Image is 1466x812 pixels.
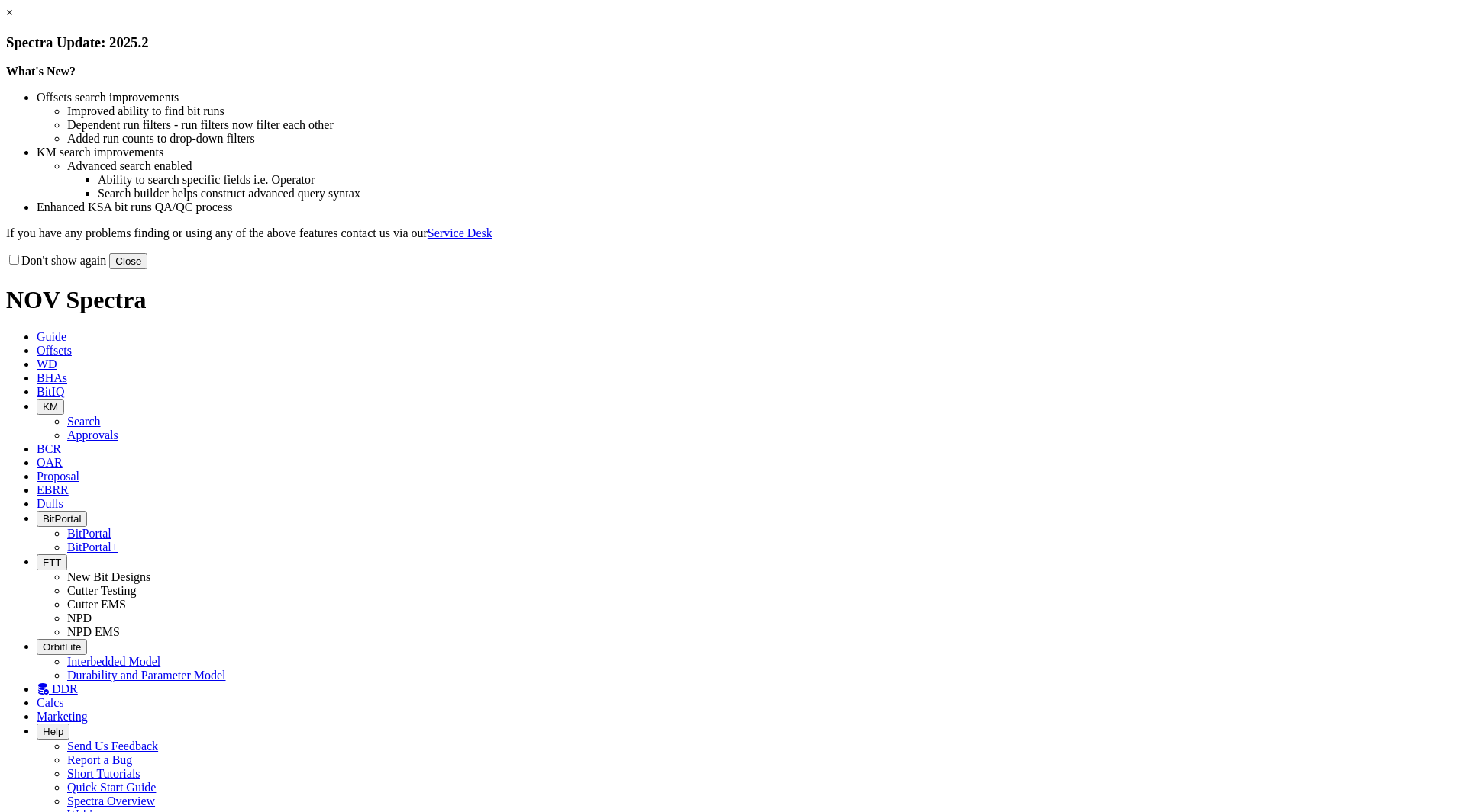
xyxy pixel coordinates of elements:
span: Offsets [37,344,72,357]
span: Proposal [37,470,79,483]
a: BitPortal+ [67,541,118,554]
span: KM [43,401,58,412]
span: Calcs [37,696,64,709]
span: FTT [43,557,61,568]
li: Improved ability to find bit runs [67,104,1460,118]
span: BHAs [37,371,67,384]
span: BCR [37,442,61,455]
a: Spectra Overview [67,794,155,807]
li: Ability to search specific fields i.e. Operator [98,173,1460,187]
p: If you have any problems finding or using any of the above features contact us via our [6,226,1460,240]
li: KM search improvements [37,146,1460,159]
a: Interbedded Model [67,655,160,668]
a: Send Us Feedback [67,740,158,753]
input: Don't show again [9,255,19,265]
span: BitIQ [37,385,64,398]
li: Added run counts to drop-down filters [67,132,1460,146]
strong: What's New? [6,65,76,78]
li: Offsets search improvements [37,91,1460,104]
span: EBRR [37,483,69,496]
a: Service Desk [428,226,492,239]
li: Enhanced KSA bit runs QA/QC process [37,201,1460,214]
span: Dulls [37,497,63,510]
a: Search [67,415,101,428]
a: Cutter EMS [67,598,126,611]
a: NPD [67,611,92,624]
a: BitPortal [67,527,111,540]
a: Durability and Parameter Model [67,669,226,682]
span: OrbitLite [43,641,81,653]
h3: Spectra Update: 2025.2 [6,34,1460,51]
a: Short Tutorials [67,767,140,780]
a: Cutter Testing [67,584,137,597]
a: New Bit Designs [67,570,150,583]
span: OAR [37,456,63,469]
li: Advanced search enabled [67,159,1460,173]
span: BitPortal [43,513,81,525]
span: DDR [52,682,78,695]
li: Search builder helps construct advanced query syntax [98,187,1460,201]
span: WD [37,358,57,371]
span: Help [43,726,63,737]
a: Report a Bug [67,753,132,766]
a: Approvals [67,428,118,441]
h1: NOV Spectra [6,286,1460,314]
a: NPD EMS [67,625,120,638]
a: Quick Start Guide [67,781,156,794]
span: Marketing [37,710,88,723]
li: Dependent run filters - run filters now filter each other [67,118,1460,132]
a: × [6,6,13,19]
button: Close [109,253,147,269]
span: Guide [37,330,66,343]
label: Don't show again [6,254,106,267]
